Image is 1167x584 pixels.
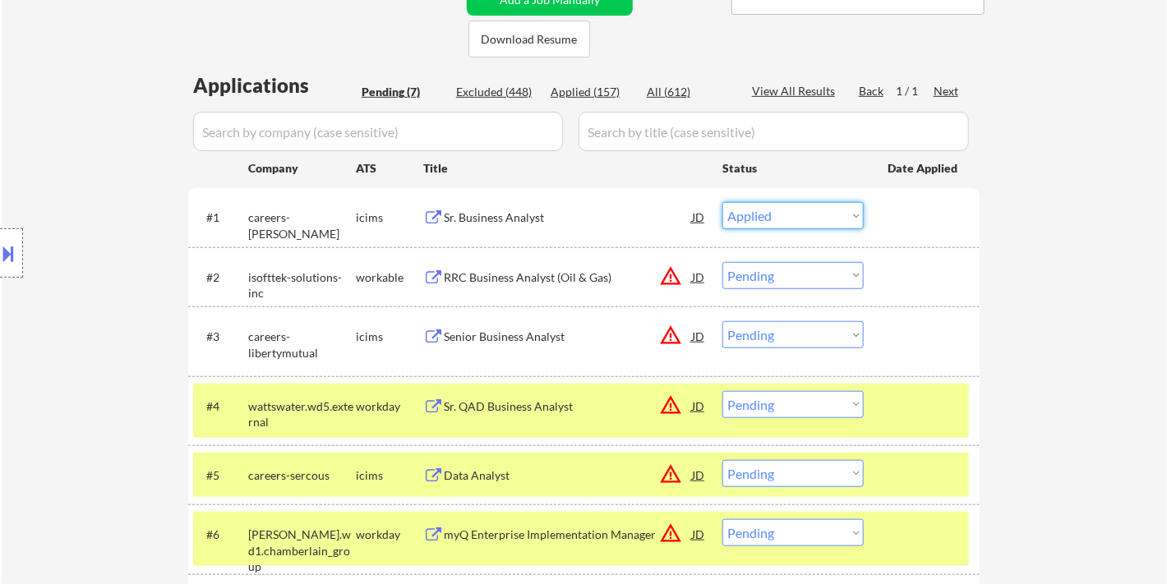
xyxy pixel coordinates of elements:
div: workday [356,398,423,415]
div: ATS [356,160,423,177]
div: myQ Enterprise Implementation Manager [444,527,692,543]
button: warning_amber [659,462,682,485]
div: Title [423,160,707,177]
div: JD [690,202,707,232]
div: wattswater.wd5.external [248,398,356,430]
div: Applied (157) [551,84,633,100]
div: [PERSON_NAME].wd1.chamberlain_group [248,527,356,575]
div: #5 [206,467,235,484]
div: workable [356,269,423,286]
div: careers-[PERSON_NAME] [248,209,356,241]
div: Data Analyst [444,467,692,484]
input: Search by company (case sensitive) [193,112,563,151]
div: RRC Business Analyst (Oil & Gas) [444,269,692,286]
div: JD [690,519,707,549]
button: warning_amber [659,324,682,347]
div: Applications [193,76,356,95]
div: Date Applied [888,160,960,177]
div: isofttek-solutions-inc [248,269,356,301]
div: careers-sercous [248,467,356,484]
div: careers-libertymutual [248,329,356,361]
div: Pending (7) [362,84,444,100]
div: JD [690,321,707,351]
div: Senior Business Analyst [444,329,692,345]
div: icims [356,209,423,226]
div: All (612) [647,84,729,100]
button: warning_amber [659,393,682,416]
button: warning_amber [659,264,682,287]
button: Download Resume [468,21,590,57]
div: icims [356,329,423,345]
div: JD [690,391,707,421]
div: workday [356,527,423,543]
div: Next [934,83,960,99]
div: Company [248,160,356,177]
div: Sr. QAD Business Analyst [444,398,692,415]
div: Sr. Business Analyst [444,209,692,226]
div: JD [690,262,707,292]
button: warning_amber [659,522,682,545]
div: #4 [206,398,235,415]
div: View All Results [752,83,840,99]
div: icims [356,467,423,484]
div: Back [859,83,885,99]
div: 1 / 1 [896,83,934,99]
div: Excluded (448) [456,84,538,100]
div: Status [722,153,864,182]
div: #6 [206,527,235,543]
div: JD [690,460,707,490]
input: Search by title (case sensitive) [579,112,969,151]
